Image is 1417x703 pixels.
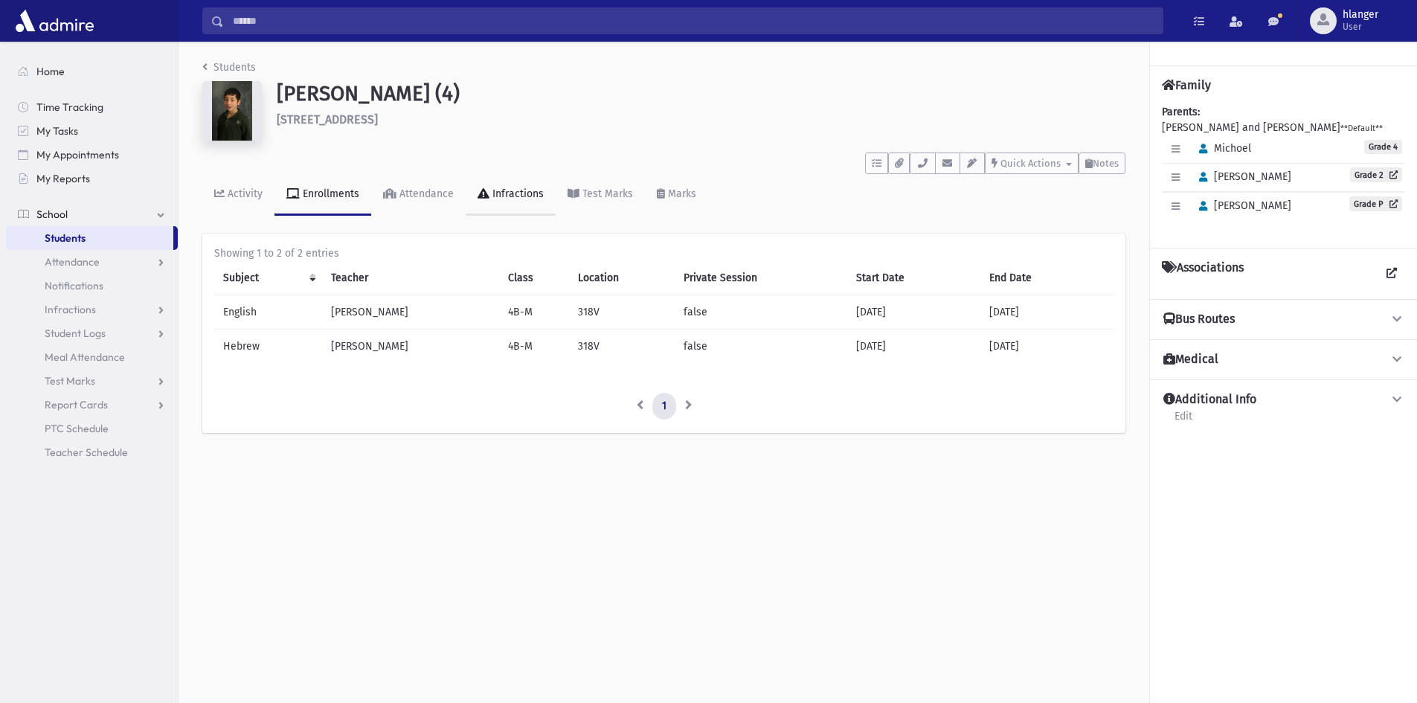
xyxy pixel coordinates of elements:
a: Test Marks [6,369,178,393]
span: Attendance [45,255,100,269]
a: Attendance [6,250,178,274]
span: Student Logs [45,327,106,340]
span: [PERSON_NAME] [1192,199,1291,212]
div: Infractions [489,187,544,200]
a: Notifications [6,274,178,298]
span: [PERSON_NAME] [1192,170,1291,183]
div: Attendance [396,187,454,200]
a: Infractions [6,298,178,321]
h4: Bus Routes [1163,312,1235,327]
span: Report Cards [45,398,108,411]
a: Time Tracking [6,95,178,119]
h6: [STREET_ADDRESS] [277,112,1125,126]
td: 4B-M [499,295,569,330]
span: Students [45,231,86,245]
span: PTC Schedule [45,422,109,435]
a: School [6,202,178,226]
td: [PERSON_NAME] [322,330,499,364]
span: Home [36,65,65,78]
a: My Tasks [6,119,178,143]
td: false [675,330,847,364]
a: My Appointments [6,143,178,167]
span: Teacher Schedule [45,446,128,459]
a: 1 [652,393,676,420]
span: Meal Attendance [45,350,125,364]
span: hlanger [1343,9,1378,21]
h4: Additional Info [1163,392,1256,408]
input: Search [224,7,1163,34]
span: Grade 4 [1364,140,1402,154]
span: User [1343,21,1378,33]
a: Meal Attendance [6,345,178,369]
th: Teacher [322,261,499,295]
button: Quick Actions [985,153,1079,174]
a: Infractions [466,174,556,216]
a: Attendance [371,174,466,216]
span: Michoel [1192,142,1251,155]
td: [DATE] [980,330,1114,364]
a: Student Logs [6,321,178,345]
td: 318V [569,295,674,330]
button: Medical [1162,352,1405,367]
a: My Reports [6,167,178,190]
th: Location [569,261,674,295]
button: Notes [1079,153,1125,174]
button: Additional Info [1162,392,1405,408]
a: Grade 2 [1350,167,1402,182]
div: Activity [225,187,263,200]
a: Edit [1174,408,1193,434]
div: Marks [665,187,696,200]
a: Students [6,226,173,250]
span: My Reports [36,172,90,185]
a: Activity [202,174,274,216]
div: Enrollments [300,187,359,200]
span: Infractions [45,303,96,316]
a: Report Cards [6,393,178,417]
button: Bus Routes [1162,312,1405,327]
span: My Appointments [36,148,119,161]
td: 318V [569,330,674,364]
div: Showing 1 to 2 of 2 entries [214,245,1114,261]
a: Students [202,61,256,74]
a: Test Marks [556,174,645,216]
a: PTC Schedule [6,417,178,440]
nav: breadcrumb [202,60,256,81]
th: End Date [980,261,1114,295]
th: Subject [214,261,322,295]
h4: Medical [1163,352,1218,367]
a: Teacher Schedule [6,440,178,464]
h4: Associations [1162,260,1244,287]
a: Marks [645,174,708,216]
a: Home [6,60,178,83]
span: School [36,208,68,221]
th: Class [499,261,569,295]
th: Start Date [847,261,980,295]
td: false [675,295,847,330]
td: [DATE] [847,330,980,364]
div: [PERSON_NAME] and [PERSON_NAME] [1162,104,1405,236]
img: AdmirePro [12,6,97,36]
a: Enrollments [274,174,371,216]
span: Quick Actions [1000,158,1061,169]
div: Test Marks [579,187,633,200]
h1: [PERSON_NAME] (4) [277,81,1125,106]
b: Parents: [1162,106,1200,118]
td: [DATE] [980,295,1114,330]
th: Private Session [675,261,847,295]
a: View all Associations [1378,260,1405,287]
span: Time Tracking [36,100,103,114]
h4: Family [1162,78,1211,92]
span: Notes [1093,158,1119,169]
span: Test Marks [45,374,95,388]
span: Notifications [45,279,103,292]
td: English [214,295,322,330]
td: [PERSON_NAME] [322,295,499,330]
td: Hebrew [214,330,322,364]
td: 4B-M [499,330,569,364]
span: My Tasks [36,124,78,138]
td: [DATE] [847,295,980,330]
a: Grade P [1349,196,1402,211]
